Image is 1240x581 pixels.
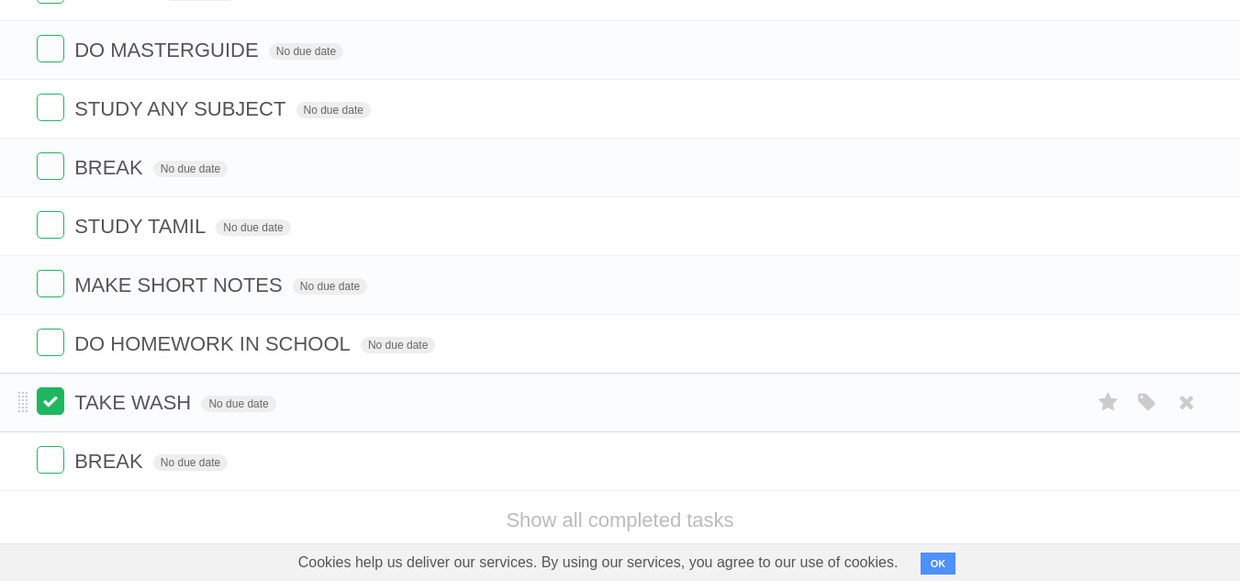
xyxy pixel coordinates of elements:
[74,97,290,120] span: STUDY ANY SUBJECT
[293,278,367,295] span: No due date
[37,35,64,62] label: Done
[153,454,228,471] span: No due date
[37,94,64,121] label: Done
[74,156,148,179] span: BREAK
[74,274,287,296] span: MAKE SHORT NOTES
[269,43,343,60] span: No due date
[361,337,435,353] span: No due date
[74,215,210,238] span: STUDY TAMIL
[216,219,290,236] span: No due date
[37,446,64,474] label: Done
[1091,387,1126,418] label: Star task
[37,270,64,297] label: Done
[74,39,263,61] span: DO MASTERGUIDE
[153,161,228,177] span: No due date
[201,396,275,412] span: No due date
[506,508,733,531] a: Show all completed tasks
[74,332,355,355] span: DO HOMEWORK IN SCHOOL
[37,211,64,239] label: Done
[37,329,64,356] label: Done
[921,553,956,575] button: OK
[74,391,195,414] span: TAKE WASH
[74,450,148,473] span: BREAK
[280,544,917,581] span: Cookies help us deliver our services. By using our services, you agree to our use of cookies.
[296,102,371,118] span: No due date
[37,387,64,415] label: Done
[37,152,64,180] label: Done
